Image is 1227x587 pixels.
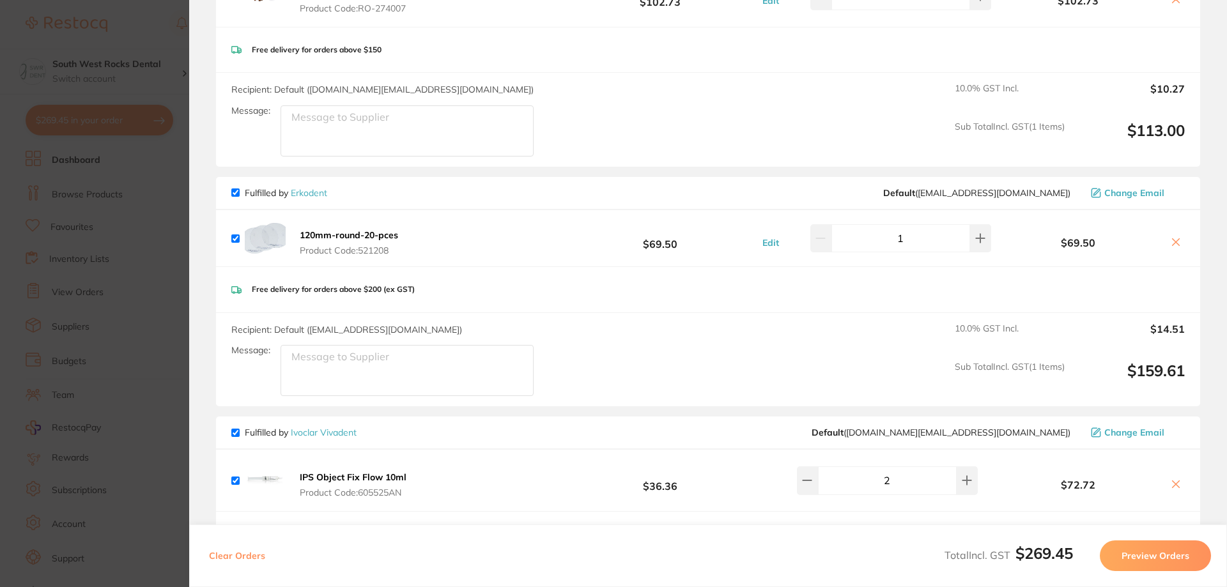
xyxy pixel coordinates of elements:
span: Change Email [1104,427,1164,438]
span: Sub Total Incl. GST ( 1 Items) [955,121,1065,156]
p: Fulfilled by [245,188,327,198]
span: Product Code: 521208 [300,245,398,255]
button: Clear Orders [205,540,269,571]
button: Change Email [1087,187,1185,199]
output: $14.51 [1075,323,1185,351]
b: $72.72 [994,479,1162,491]
button: IPS Object Fix Flow 10ml Product Code:605525AN [296,471,410,498]
span: Sub Total Incl. GST ( 1 Items) [955,362,1065,397]
span: 10.0 % GST Incl. [955,323,1065,351]
output: $159.61 [1075,362,1185,397]
img: Mmk4Y3Y4NA [245,223,286,254]
span: orders.au@ivoclarvivadent.com [812,427,1070,438]
a: Ivoclar Vivadent [291,427,357,438]
output: $113.00 [1075,121,1185,156]
button: Change Email [1087,427,1185,438]
span: support@erkodent.com.au [883,188,1070,198]
label: Message: [231,345,270,356]
button: 120mm-round-20-pces Product Code:521208 [296,229,402,256]
span: Recipient: Default ( [DOMAIN_NAME][EMAIL_ADDRESS][DOMAIN_NAME] ) [231,84,534,95]
b: $69.50 [565,227,755,250]
span: Total Incl. GST [945,549,1073,561]
b: $69.50 [994,237,1162,248]
label: Message: [231,105,270,116]
span: Product Code: 605525AN [300,487,406,498]
img: Y3Y4eHN4eQ [245,460,286,501]
p: Free delivery for orders above $200 (ex GST) [252,285,415,294]
b: $269.45 [1015,544,1073,563]
b: $36.36 [565,469,755,492]
span: Product Code: RO-274007 [300,3,555,13]
output: $10.27 [1075,83,1185,111]
span: Recipient: Default ( [EMAIL_ADDRESS][DOMAIN_NAME] ) [231,324,462,335]
a: Erkodent [291,187,327,199]
p: Free delivery for orders above $150 [252,45,382,54]
button: Preview Orders [1100,540,1211,571]
b: Default [883,187,915,199]
b: Default [812,427,844,438]
span: 10.0 % GST Incl. [955,83,1065,111]
b: 120mm-round-20-pces [300,229,398,241]
b: IPS Object Fix Flow 10ml [300,471,406,483]
span: Change Email [1104,188,1164,198]
button: Edit [759,237,783,248]
p: Fulfilled by [245,427,357,438]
